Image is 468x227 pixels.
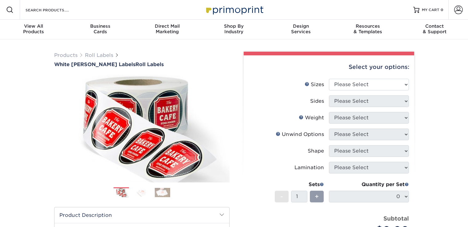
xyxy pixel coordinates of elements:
[294,164,324,171] div: Lamination
[134,20,201,39] a: Direct MailMarketing
[134,188,150,197] img: Roll Labels 02
[134,23,201,34] div: Marketing
[134,23,201,29] span: Direct Mail
[401,20,468,39] a: Contact& Support
[441,8,443,12] span: 0
[383,215,409,222] strong: Subtotal
[401,23,468,29] span: Contact
[67,23,134,29] span: Business
[280,192,283,201] span: -
[54,62,230,67] h1: Roll Labels
[401,23,468,34] div: & Support
[54,62,135,67] span: White [PERSON_NAME] Labels
[422,7,439,13] span: MY CART
[329,181,409,188] div: Quantity per Set
[276,131,324,138] div: Unwind Options
[249,55,409,79] div: Select your options:
[54,207,229,223] h2: Product Description
[54,62,230,67] a: White [PERSON_NAME] LabelsRoll Labels
[203,3,265,16] img: Primoprint
[25,6,85,14] input: SEARCH PRODUCTS.....
[114,188,129,198] img: Roll Labels 01
[267,20,334,39] a: DesignServices
[267,23,334,34] div: Services
[201,23,267,34] div: Industry
[305,81,324,88] div: Sizes
[308,147,324,155] div: Shape
[334,20,401,39] a: Resources& Templates
[54,68,230,189] img: White BOPP Labels 01
[275,181,324,188] div: Sets
[67,23,134,34] div: Cards
[334,23,401,29] span: Resources
[155,188,170,197] img: Roll Labels 03
[67,20,134,39] a: BusinessCards
[54,52,78,58] a: Products
[201,20,267,39] a: Shop ByIndustry
[267,23,334,29] span: Design
[201,23,267,29] span: Shop By
[310,98,324,105] div: Sides
[299,114,324,121] div: Weight
[85,52,113,58] a: Roll Labels
[334,23,401,34] div: & Templates
[315,192,319,201] span: +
